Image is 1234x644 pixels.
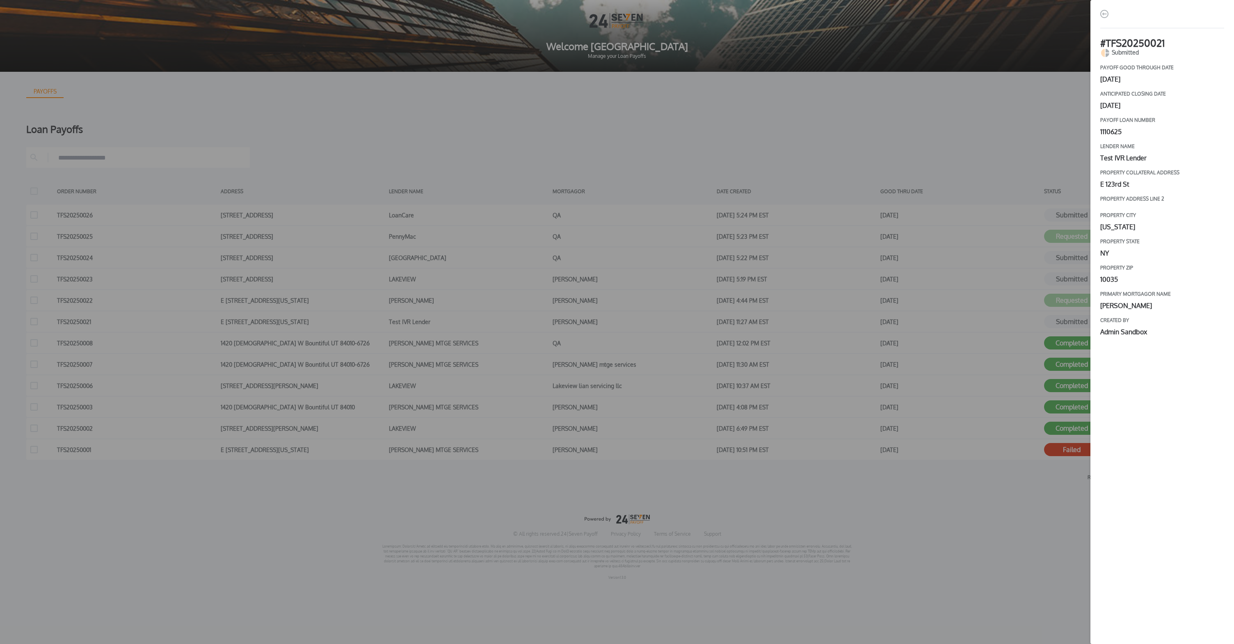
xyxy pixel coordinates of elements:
div: E 123rd St [1100,179,1224,189]
label: property address line 2 [1100,196,1224,202]
label: Created by [1100,317,1224,324]
span: Submitted [1112,48,1139,58]
label: property state [1100,238,1224,245]
div: 10035 [1100,274,1224,284]
label: property collateral address [1100,169,1224,176]
label: Anticipated closing date [1100,91,1224,97]
div: [DATE] [1100,74,1224,84]
div: NY [1100,248,1224,258]
div: [DATE] [1100,100,1224,110]
img: back-icon [1100,10,1108,18]
div: Admin Sandbox [1100,327,1224,337]
div: Test IVR Lender [1100,153,1224,163]
div: [PERSON_NAME] [1100,301,1224,311]
div: 1110625 [1100,127,1224,137]
h1: # TFS20250021 [1100,38,1224,48]
div: [US_STATE] [1100,222,1224,232]
label: Lender Name [1100,143,1224,150]
label: Primary Mortgagor Name [1100,291,1224,297]
label: property zip [1100,265,1224,271]
img: chartPie-icon [1100,48,1110,58]
label: property city [1100,212,1224,219]
label: payoff good through date [1100,64,1224,71]
label: payoff loan number [1100,117,1224,123]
